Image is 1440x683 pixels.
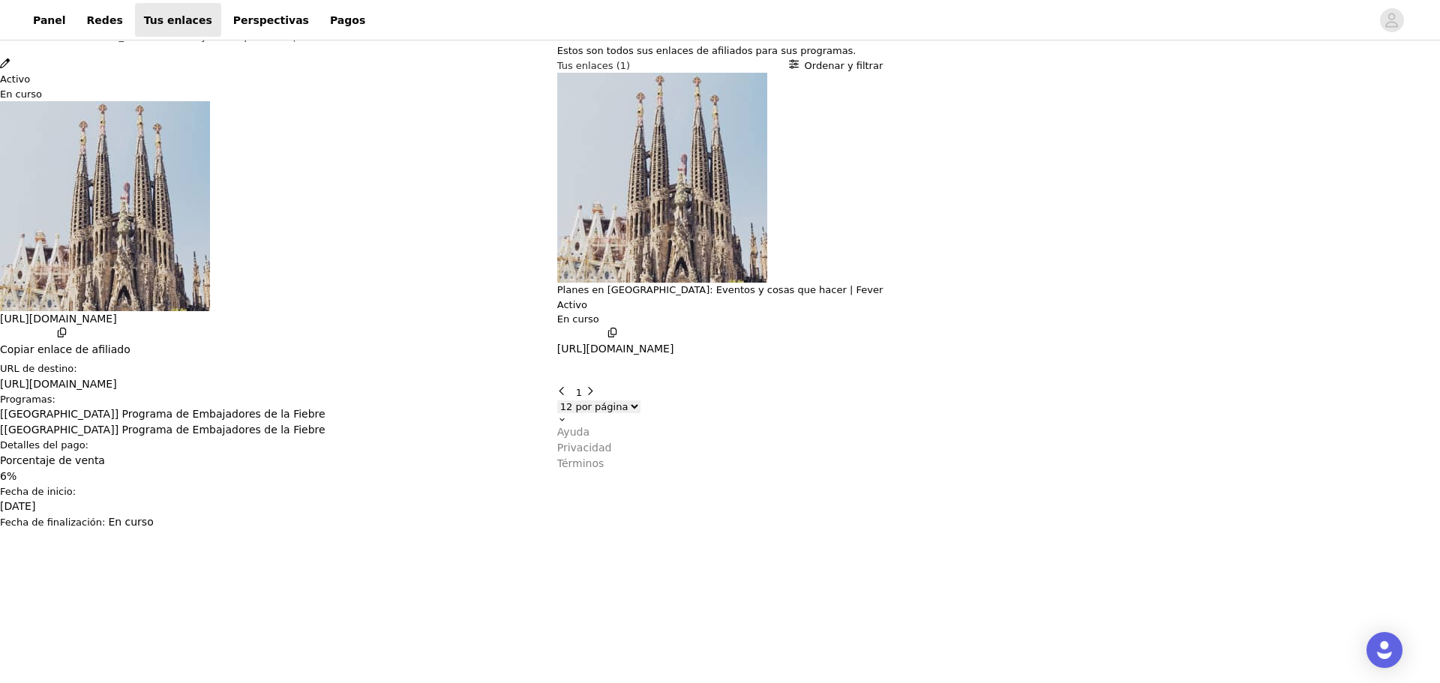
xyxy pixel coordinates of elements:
[330,13,365,25] font: Pagos
[233,13,309,25] font: Perspectivas
[87,13,123,25] font: Redes
[1366,632,1402,668] div: Abrir Intercom Messenger
[144,13,212,25] font: Tus enlaces
[33,13,66,25] font: Panel
[1384,8,1399,32] div: avatar
[108,516,153,528] font: En curso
